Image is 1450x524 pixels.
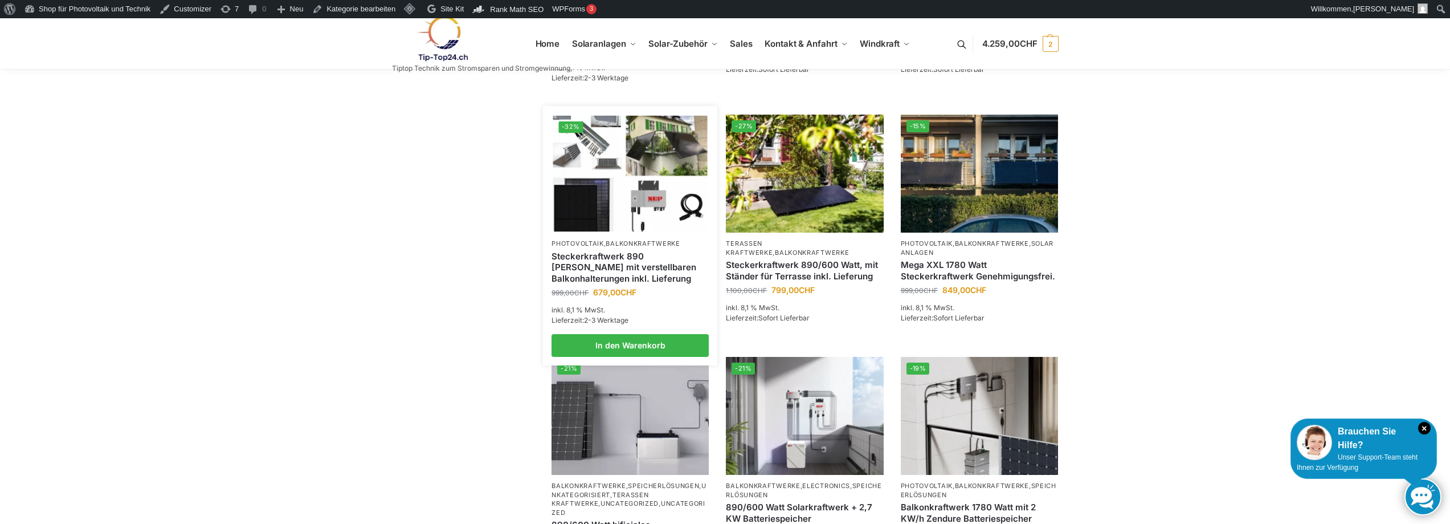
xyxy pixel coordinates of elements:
[552,482,709,517] p: , , , , ,
[758,314,810,322] span: Sofort Lieferbar
[753,286,767,295] span: CHF
[982,38,1038,49] span: 4.259,00
[392,15,492,62] img: Solaranlagen, Speicheranlagen und Energiesparprodukte
[552,334,709,357] a: In den Warenkorb legen: „Steckerkraftwerk 890 Watt mit verstellbaren Balkonhalterungen inkl. Lief...
[901,239,953,247] a: Photovoltaik
[901,65,985,74] span: Lieferzeit:
[901,115,1058,233] a: -15%2 Balkonkraftwerke
[620,287,636,297] span: CHF
[933,65,985,74] span: Sofort Lieferbar
[552,482,706,498] a: Unkategorisiert
[552,289,589,297] bdi: 999,00
[901,259,1058,282] a: Mega XXL 1780 Watt Steckerkraftwerk Genehmigungsfrei.
[552,357,709,475] a: -21%ASE 1000 Batteriespeicher
[933,314,985,322] span: Sofort Lieferbar
[955,482,1029,490] a: Balkonkraftwerke
[901,303,1058,313] p: inkl. 8,1 % MwSt.
[726,357,883,475] img: Steckerkraftwerk mit 2,7kwh-Speicher
[628,482,699,490] a: Speicherlösungen
[552,239,603,247] a: Photovoltaik
[601,499,659,507] a: Uncategorized
[1418,3,1428,14] img: Benutzerbild von Rupert Spoddig
[726,314,810,322] span: Lieferzeit:
[584,74,628,82] span: 2-3 Werktage
[1043,36,1059,52] span: 2
[606,239,680,247] a: Balkonkraftwerke
[901,482,1058,499] p: , ,
[970,285,986,295] span: CHF
[758,65,810,74] span: Sofort Lieferbar
[901,239,1054,256] a: Solaranlagen
[726,115,883,233] a: -27%Steckerkraftwerk 890/600 Watt, mit Ständer für Terrasse inkl. Lieferung
[1020,38,1038,49] span: CHF
[760,18,852,70] a: Kontakt & Anfahrt
[982,18,1059,71] nav: Cart contents
[982,27,1059,61] a: 4.259,00CHF 2
[1418,422,1431,434] i: Schließen
[644,18,722,70] a: Solar-Zubehör
[901,115,1058,233] img: 2 Balkonkraftwerke
[572,38,626,49] span: Solaranlagen
[765,38,837,49] span: Kontakt & Anfahrt
[901,357,1058,475] a: -19%Zendure-solar-flow-Batteriespeicher für Balkonkraftwerke
[726,357,883,475] a: -21%Steckerkraftwerk mit 2,7kwh-Speicher
[552,239,709,248] p: ,
[726,115,883,233] img: Steckerkraftwerk 890/600 Watt, mit Ständer für Terrasse inkl. Lieferung
[901,239,1058,257] p: , ,
[901,357,1058,475] img: Zendure-solar-flow-Batteriespeicher für Balkonkraftwerke
[955,239,1029,247] a: Balkonkraftwerke
[574,289,589,297] span: CHF
[901,482,953,490] a: Photovoltaik
[901,482,1056,498] a: Speicherlösungen
[799,285,815,295] span: CHF
[775,249,849,257] a: Balkonkraftwerke
[490,5,544,14] span: Rank Math SEO
[726,303,883,313] p: inkl. 8,1 % MwSt.
[855,18,915,70] a: Windkraft
[553,116,708,231] a: -32%860 Watt Komplett mit Balkonhalterung
[1297,425,1431,452] div: Brauchen Sie Hilfe?
[586,4,597,14] div: 3
[584,316,628,324] span: 2-3 Werktage
[1297,453,1418,472] span: Unser Support-Team steht Ihnen zur Verfügung
[593,287,636,297] bdi: 679,00
[726,239,773,256] a: Terassen Kraftwerke
[726,286,767,295] bdi: 1.100,00
[648,38,708,49] span: Solar-Zubehör
[553,116,708,231] img: 860 Watt Komplett mit Balkonhalterung
[1353,5,1414,13] span: [PERSON_NAME]
[552,357,709,475] img: ASE 1000 Batteriespeicher
[726,482,881,498] a: Speicherlösungen
[726,239,883,257] p: ,
[552,499,705,516] a: Uncategorized
[726,259,883,282] a: Steckerkraftwerk 890/600 Watt, mit Ständer für Terrasse inkl. Lieferung
[552,316,628,324] span: Lieferzeit:
[552,482,626,490] a: Balkonkraftwerke
[901,314,985,322] span: Lieferzeit:
[726,65,810,74] span: Lieferzeit:
[860,38,900,49] span: Windkraft
[771,285,815,295] bdi: 799,00
[901,502,1058,524] a: Balkonkraftwerk 1780 Watt mit 2 KW/h Zendure Batteriespeicher
[726,482,883,499] p: , ,
[802,482,850,490] a: Electronics
[552,251,709,285] a: Steckerkraftwerk 890 Watt mit verstellbaren Balkonhalterungen inkl. Lieferung
[726,482,800,490] a: Balkonkraftwerke
[552,305,709,315] p: inkl. 8,1 % MwSt.
[567,18,640,70] a: Solaranlagen
[901,286,938,295] bdi: 999,00
[942,285,986,295] bdi: 849,00
[725,18,757,70] a: Sales
[392,65,570,72] p: Tiptop Technik zum Stromsparen und Stromgewinnung
[552,74,628,82] span: Lieferzeit:
[440,5,464,13] span: Site Kit
[730,38,753,49] span: Sales
[924,286,938,295] span: CHF
[552,491,648,507] a: Terassen Kraftwerke
[1297,425,1332,460] img: Customer service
